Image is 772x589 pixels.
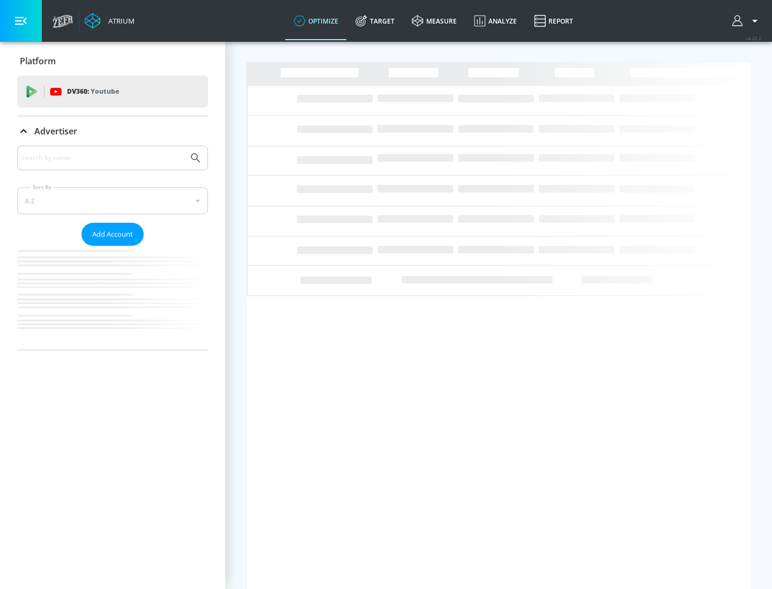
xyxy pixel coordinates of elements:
[81,223,144,246] button: Add Account
[17,116,208,146] div: Advertiser
[85,13,135,29] a: Atrium
[17,187,208,214] div: A-Z
[403,2,465,40] a: measure
[525,2,582,40] a: Report
[34,125,77,137] p: Advertiser
[17,46,208,76] div: Platform
[285,2,347,40] a: optimize
[91,86,119,97] p: Youtube
[465,2,525,40] a: Analyze
[17,75,208,108] div: DV360: Youtube
[21,151,184,165] input: Search by name
[92,228,133,240] span: Add Account
[347,2,403,40] a: Target
[67,86,119,97] p: DV360:
[20,55,56,67] p: Platform
[31,184,54,191] label: Sort By
[17,246,208,350] nav: list of Advertiser
[17,146,208,350] div: Advertiser
[104,16,135,26] div: Atrium
[746,35,761,41] span: v 4.25.2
